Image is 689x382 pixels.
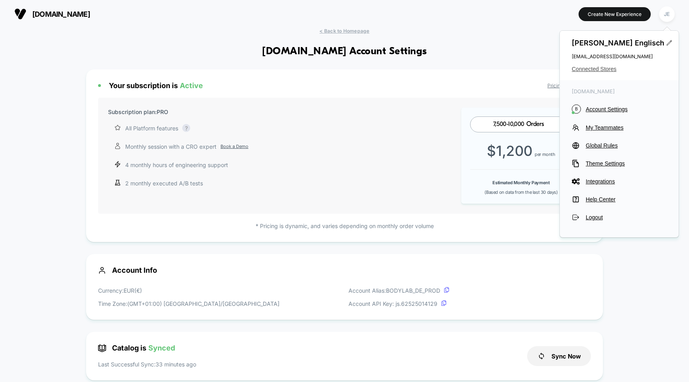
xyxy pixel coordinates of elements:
[535,152,555,157] span: per month
[479,121,557,128] div: 7,500-10,000 Orders
[220,143,248,150] a: Book a Demo
[125,179,203,187] p: 2 monthly executed A/B tests
[572,124,667,132] button: My Teammates
[125,124,178,132] p: All Platform features
[572,39,667,47] span: [PERSON_NAME] Englisch
[572,177,667,185] button: Integrations
[98,286,280,295] p: Currency: EUR ( € )
[572,66,667,72] button: Connected Stores
[484,189,557,195] span: (Based on data from the last 30 days)
[98,266,591,274] span: Account Info
[547,83,576,89] a: Pricing Page
[572,88,667,95] span: [DOMAIN_NAME]
[487,142,533,159] span: $ 1,200
[12,8,93,20] button: [DOMAIN_NAME]
[109,81,203,90] span: Your subscription is
[572,142,667,150] button: Global Rules
[348,299,449,308] p: Account API Key: js. 62525014129
[98,299,280,308] p: Time Zone: (GMT+01:00) [GEOGRAPHIC_DATA]/[GEOGRAPHIC_DATA]
[586,124,667,131] span: My Teammates
[14,8,26,20] img: Visually logo
[586,196,667,203] span: Help Center
[572,104,667,114] button: BAccount Settings
[572,159,667,167] button: Theme Settings
[657,6,677,22] button: JE
[148,344,175,352] span: Synced
[262,46,427,57] h1: [DOMAIN_NAME] Account Settings
[586,214,667,221] span: Logout
[98,360,196,368] p: Last Successful Sync: 33 minutes ago
[579,7,651,21] button: Create New Experience
[572,213,667,221] button: Logout
[572,195,667,203] button: Help Center
[180,81,203,90] span: Active
[98,344,175,352] span: Catalog is
[659,6,675,22] div: JE
[108,108,168,116] p: Subscription plan: PRO
[125,161,228,169] p: 4 monthly hours of engineering support
[182,124,190,132] div: ?
[527,346,591,366] button: Sync Now
[586,160,667,167] span: Theme Settings
[572,104,581,114] i: B
[586,106,667,112] span: Account Settings
[586,142,667,149] span: Global Rules
[348,286,449,295] p: Account Alias: BODYLAB_DE_PROD
[32,10,90,18] span: [DOMAIN_NAME]
[125,142,248,151] p: Monthly session with a CRO expert
[492,180,549,185] b: Estimated Monthly Payment
[586,178,667,185] span: Integrations
[572,53,667,59] span: [EMAIL_ADDRESS][DOMAIN_NAME]
[319,28,369,34] span: < Back to Homepage
[98,222,591,230] p: * Pricing is dynamic, and varies depending on monthly order volume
